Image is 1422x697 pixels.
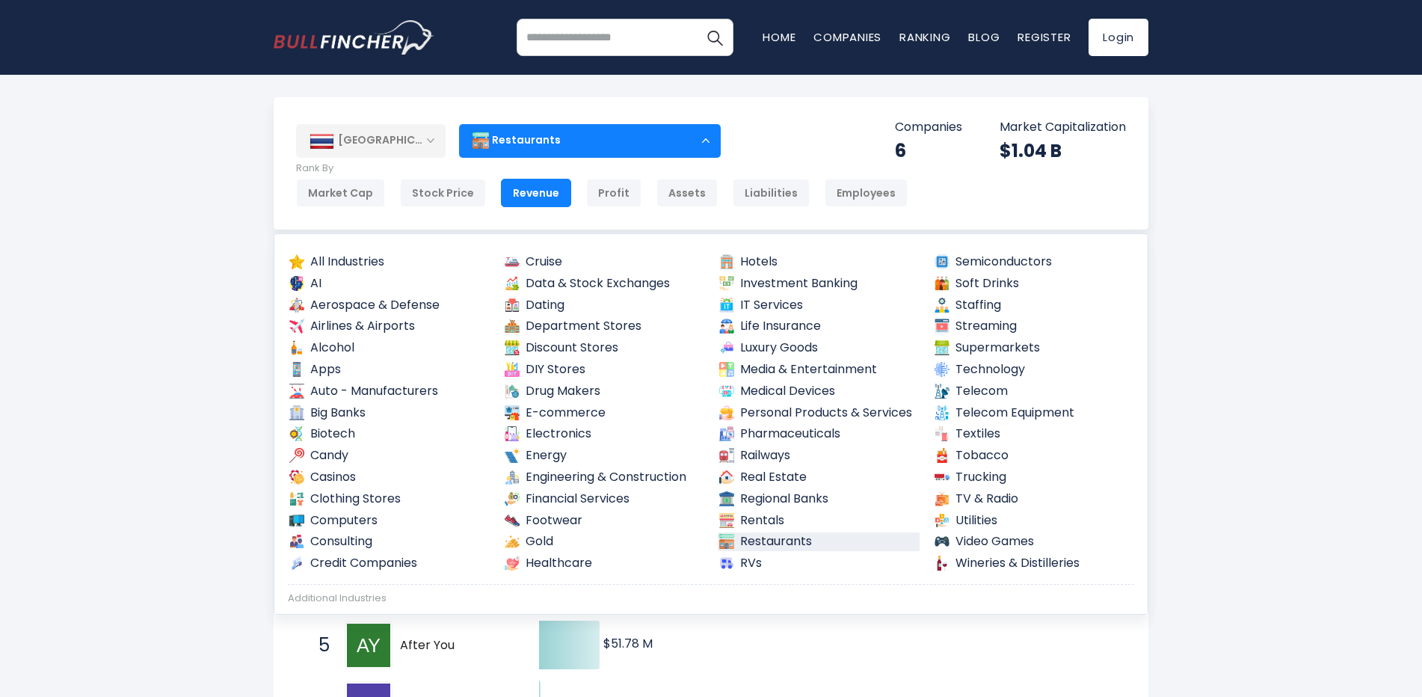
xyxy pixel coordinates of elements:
[503,404,705,423] a: E-commerce
[288,296,490,315] a: Aerospace & Defense
[718,317,920,336] a: Life Insurance
[895,120,962,135] p: Companies
[503,339,705,357] a: Discount Stores
[933,382,1135,401] a: Telecom
[718,468,920,487] a: Real Estate
[288,446,490,465] a: Candy
[586,179,641,207] div: Profit
[933,468,1135,487] a: Trucking
[603,635,653,652] text: $51.78 M
[296,162,908,175] p: Rank By
[503,512,705,530] a: Footwear
[1000,139,1126,162] div: $1.04 B
[503,554,705,573] a: Healthcare
[503,317,705,336] a: Department Stores
[718,274,920,293] a: Investment Banking
[718,253,920,271] a: Hotels
[933,404,1135,423] a: Telecom Equipment
[718,612,920,631] a: Medical Tools
[968,29,1000,45] a: Blog
[347,624,390,667] img: After You
[718,554,920,573] a: RVs
[718,490,920,509] a: Regional Banks
[296,179,385,207] div: Market Cap
[813,29,881,45] a: Companies
[718,296,920,315] a: IT Services
[288,592,1134,605] div: Additional Industries
[825,179,908,207] div: Employees
[718,339,920,357] a: Luxury Goods
[288,425,490,443] a: Biotech
[718,360,920,379] a: Media & Entertainment
[933,554,1135,573] a: Wineries & Distilleries
[718,382,920,401] a: Medical Devices
[503,382,705,401] a: Drug Makers
[288,339,490,357] a: Alcohol
[696,19,733,56] button: Search
[503,425,705,443] a: Electronics
[763,29,795,45] a: Home
[933,425,1135,443] a: Textiles
[288,468,490,487] a: Casinos
[933,446,1135,465] a: Tobacco
[933,532,1135,551] a: Video Games
[288,612,490,631] a: Advertising
[288,317,490,336] a: Airlines & Airports
[933,512,1135,530] a: Utilities
[503,446,705,465] a: Energy
[718,425,920,443] a: Pharmaceuticals
[501,179,571,207] div: Revenue
[899,29,950,45] a: Ranking
[718,446,920,465] a: Railways
[288,404,490,423] a: Big Banks
[288,274,490,293] a: AI
[656,179,718,207] div: Assets
[503,253,705,271] a: Cruise
[1018,29,1071,45] a: Register
[1089,19,1148,56] a: Login
[288,490,490,509] a: Clothing Stores
[718,532,920,551] a: Restaurants
[503,490,705,509] a: Financial Services
[933,490,1135,509] a: TV & Radio
[288,532,490,551] a: Consulting
[503,532,705,551] a: Gold
[288,253,490,271] a: All Industries
[933,339,1135,357] a: Supermarkets
[296,124,446,157] div: [GEOGRAPHIC_DATA]
[288,382,490,401] a: Auto - Manufacturers
[503,612,705,631] a: Farming Supplies
[503,296,705,315] a: Dating
[718,512,920,530] a: Rentals
[288,360,490,379] a: Apps
[718,404,920,423] a: Personal Products & Services
[459,123,721,158] div: Restaurants
[311,633,326,658] span: 5
[503,274,705,293] a: Data & Stock Exchanges
[933,317,1135,336] a: Streaming
[288,554,490,573] a: Credit Companies
[933,360,1135,379] a: Technology
[400,179,486,207] div: Stock Price
[503,468,705,487] a: Engineering & Construction
[288,512,490,530] a: Computers
[933,612,1135,631] a: Renewable Energy
[400,638,513,654] span: After You
[1000,120,1126,135] p: Market Capitalization
[733,179,810,207] div: Liabilities
[933,296,1135,315] a: Staffing
[933,253,1135,271] a: Semiconductors
[933,274,1135,293] a: Soft Drinks
[274,20,434,55] img: bullfincher logo
[274,20,434,55] a: Go to homepage
[895,139,962,162] div: 6
[503,360,705,379] a: DIY Stores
